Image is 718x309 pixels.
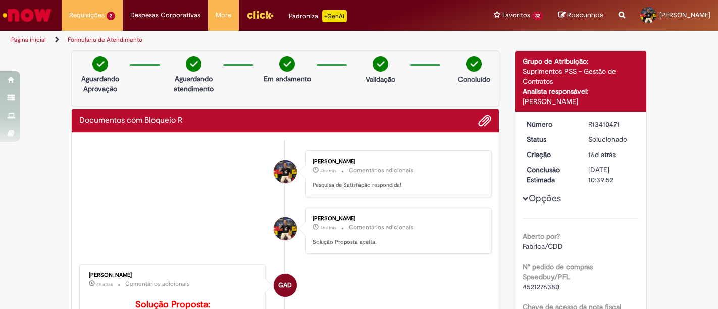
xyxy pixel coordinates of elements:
[76,74,125,94] p: Aguardando Aprovação
[558,11,603,20] a: Rascunhos
[519,149,581,160] dt: Criação
[274,274,297,297] div: undefined Online
[125,280,190,288] small: Comentários adicionais
[320,225,336,231] time: 28/08/2025 14:22:30
[349,223,414,232] small: Comentários adicionais
[588,134,635,144] div: Solucionado
[186,56,201,72] img: check-circle-green.png
[313,238,481,246] p: Solução Proposta aceita.
[96,281,113,287] time: 28/08/2025 14:17:07
[523,282,559,291] span: 4521276380
[274,217,297,240] div: Jhony Pias Dos Santos
[289,10,347,22] div: Padroniza
[466,56,482,72] img: check-circle-green.png
[523,242,563,251] span: Fabrica/CDD
[278,273,292,297] span: GAD
[68,36,142,44] a: Formulário de Atendimento
[320,168,336,174] span: 4h atrás
[11,36,46,44] a: Página inicial
[519,119,581,129] dt: Número
[313,216,481,222] div: [PERSON_NAME]
[79,116,183,125] h2: Documentos com Bloqueio R Histórico de tíquete
[92,56,108,72] img: check-circle-green.png
[107,12,115,20] span: 2
[274,160,297,183] div: Jhony Pias Dos Santos
[313,159,481,165] div: [PERSON_NAME]
[588,150,616,159] time: 13/08/2025 15:39:49
[69,10,105,20] span: Requisições
[659,11,710,19] span: [PERSON_NAME]
[264,74,311,84] p: Em andamento
[588,165,635,185] div: [DATE] 10:39:52
[130,10,200,20] span: Despesas Corporativas
[246,7,274,22] img: click_logo_yellow_360x200.png
[96,281,113,287] span: 4h atrás
[320,225,336,231] span: 4h atrás
[366,74,395,84] p: Validação
[523,96,639,107] div: [PERSON_NAME]
[1,5,53,25] img: ServiceNow
[523,56,639,66] div: Grupo de Atribuição:
[89,272,257,278] div: [PERSON_NAME]
[588,119,635,129] div: R13410471
[523,262,593,281] b: N° pedido de compras Speedbuy/PFL
[458,74,490,84] p: Concluído
[502,10,530,20] span: Favoritos
[320,168,336,174] time: 28/08/2025 14:27:34
[8,31,471,49] ul: Trilhas de página
[588,150,616,159] span: 16d atrás
[169,74,218,94] p: Aguardando atendimento
[373,56,388,72] img: check-circle-green.png
[519,134,581,144] dt: Status
[523,66,639,86] div: Suprimentos PSS - Gestão de Contratos
[478,114,491,127] button: Adicionar anexos
[532,12,543,20] span: 32
[567,10,603,20] span: Rascunhos
[279,56,295,72] img: check-circle-green.png
[313,181,481,189] p: Pesquisa de Satisfação respondida!
[322,10,347,22] p: +GenAi
[519,165,581,185] dt: Conclusão Estimada
[349,166,414,175] small: Comentários adicionais
[523,86,639,96] div: Analista responsável:
[588,149,635,160] div: 13/08/2025 15:39:49
[216,10,231,20] span: More
[523,232,560,241] b: Aberto por?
